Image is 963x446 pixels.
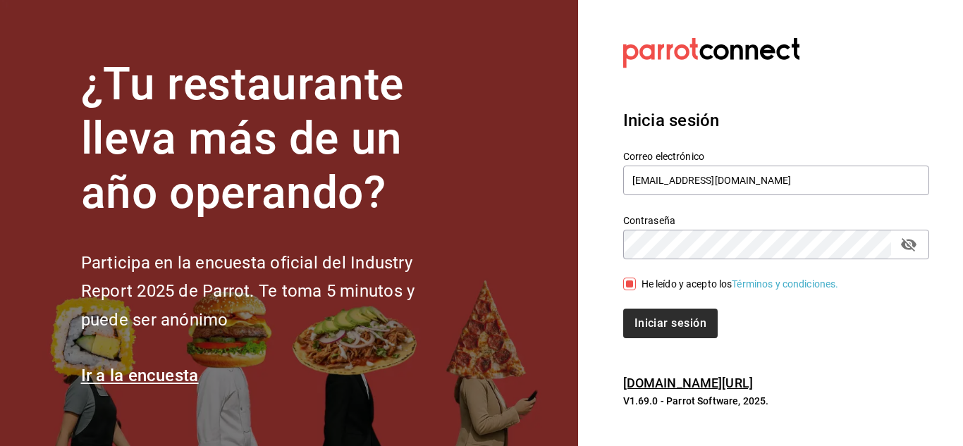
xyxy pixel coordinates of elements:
div: He leído y acepto los [642,277,839,292]
button: Iniciar sesión [623,309,718,338]
h2: Participa en la encuesta oficial del Industry Report 2025 de Parrot. Te toma 5 minutos y puede se... [81,249,462,335]
button: passwordField [897,233,921,256]
h1: ¿Tu restaurante lleva más de un año operando? [81,58,462,220]
h3: Inicia sesión [623,108,929,133]
input: Ingresa tu correo electrónico [623,166,929,195]
a: Ir a la encuesta [81,366,199,385]
p: V1.69.0 - Parrot Software, 2025. [623,394,929,408]
label: Correo electrónico [623,151,929,161]
label: Contraseña [623,216,929,225]
a: Términos y condiciones. [732,278,838,290]
a: [DOMAIN_NAME][URL] [623,376,753,390]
